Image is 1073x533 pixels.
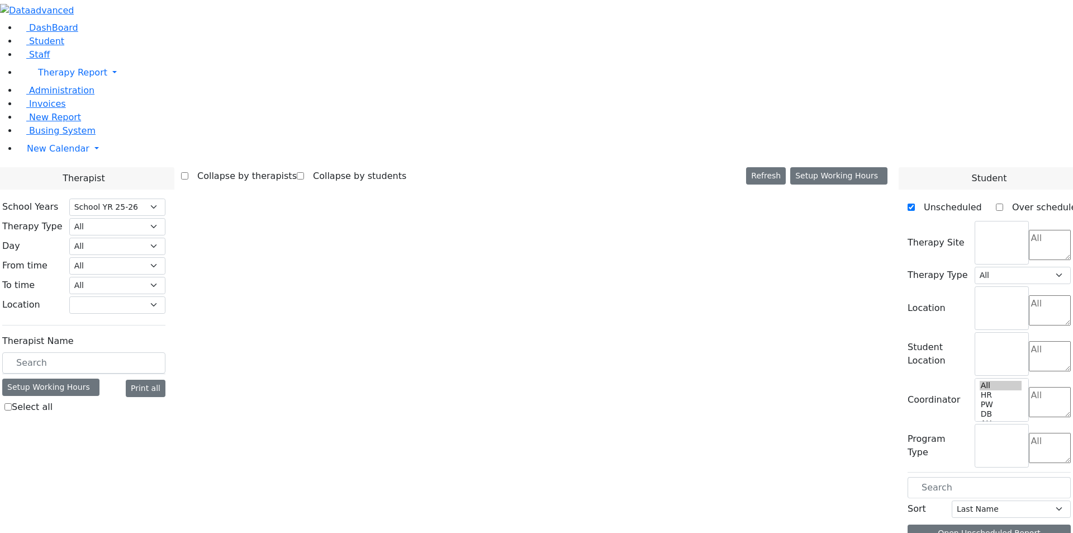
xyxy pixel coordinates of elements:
[980,400,1022,409] option: PW
[790,167,887,185] button: Setup Working Hours
[188,167,297,185] label: Collapse by therapists
[980,409,1022,419] option: DB
[12,400,53,414] label: Select all
[908,393,960,407] label: Coordinator
[2,220,63,233] label: Therapy Type
[908,236,965,249] label: Therapy Site
[27,143,89,154] span: New Calendar
[126,380,165,397] button: Print all
[2,334,74,348] label: Therapist Name
[2,200,58,214] label: School Years
[29,98,66,109] span: Invoices
[908,477,1071,498] input: Search
[2,379,99,396] div: Setup Working Hours
[18,98,66,109] a: Invoices
[2,279,35,292] label: To time
[38,67,107,78] span: Therapy Report
[980,381,1022,390] option: All
[915,199,982,216] label: Unscheduled
[2,298,40,312] label: Location
[304,167,406,185] label: Collapse by students
[29,85,94,96] span: Administration
[1029,341,1071,371] textarea: Search
[908,301,946,315] label: Location
[980,419,1022,428] option: AH
[2,259,48,272] label: From time
[980,390,1022,400] option: HR
[908,341,968,367] label: Student Location
[18,22,78,33] a: DashBoard
[1029,295,1071,326] textarea: Search
[29,49,50,60] span: Staff
[18,62,1073,84] a: Therapy Report
[18,112,81,122] a: New Report
[1029,230,1071,260] textarea: Search
[1029,387,1071,417] textarea: Search
[746,167,786,185] button: Refresh
[18,85,94,96] a: Administration
[2,352,165,374] input: Search
[18,125,96,136] a: Busing System
[29,112,81,122] span: New Report
[18,138,1073,160] a: New Calendar
[971,172,1006,185] span: Student
[1029,433,1071,463] textarea: Search
[29,125,96,136] span: Busing System
[63,172,105,185] span: Therapist
[29,36,64,46] span: Student
[908,268,968,282] label: Therapy Type
[908,432,968,459] label: Program Type
[908,502,926,516] label: Sort
[18,36,64,46] a: Student
[29,22,78,33] span: DashBoard
[18,49,50,60] a: Staff
[2,239,20,253] label: Day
